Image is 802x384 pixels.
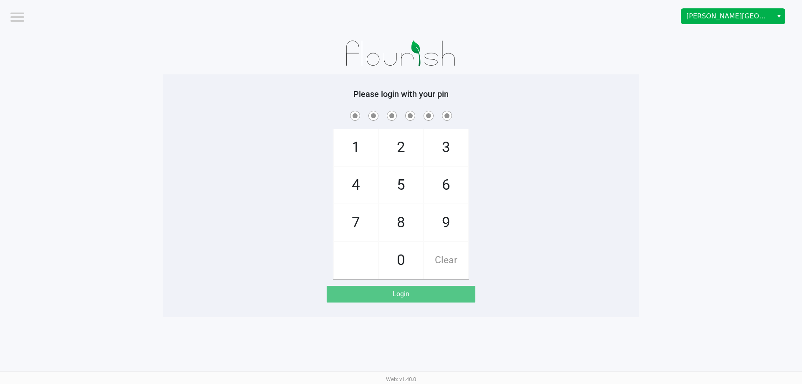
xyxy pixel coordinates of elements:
[424,204,468,241] span: 9
[334,129,378,166] span: 1
[334,167,378,203] span: 4
[386,376,416,382] span: Web: v1.40.0
[169,89,633,99] h5: Please login with your pin
[334,204,378,241] span: 7
[379,129,423,166] span: 2
[424,167,468,203] span: 6
[773,9,785,24] button: Select
[424,129,468,166] span: 3
[379,204,423,241] span: 8
[686,11,768,21] span: [PERSON_NAME][GEOGRAPHIC_DATA]
[379,242,423,279] span: 0
[424,242,468,279] span: Clear
[379,167,423,203] span: 5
